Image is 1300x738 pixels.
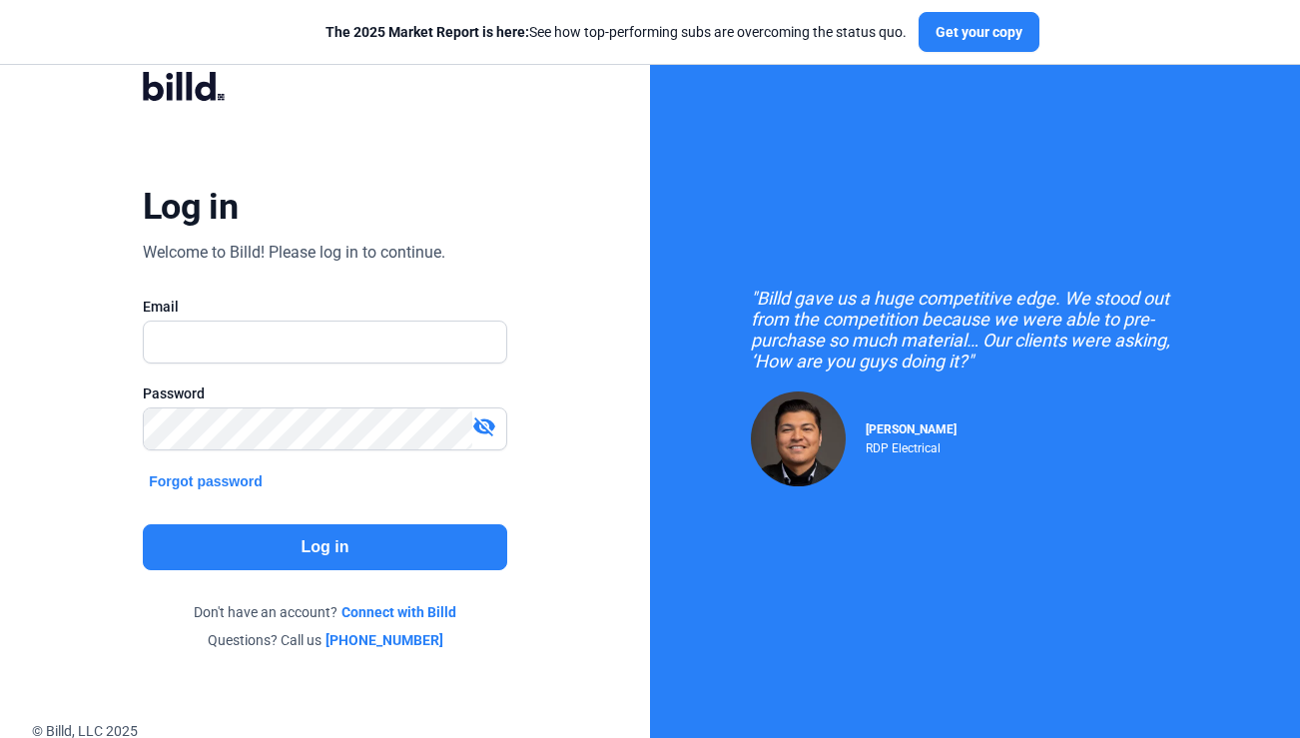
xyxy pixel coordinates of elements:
[472,414,496,438] mat-icon: visibility_off
[919,12,1039,52] button: Get your copy
[143,602,507,622] div: Don't have an account?
[751,391,846,486] img: Raul Pacheco
[143,185,238,229] div: Log in
[143,630,507,650] div: Questions? Call us
[143,297,507,317] div: Email
[143,524,507,570] button: Log in
[341,602,456,622] a: Connect with Billd
[325,22,907,42] div: See how top-performing subs are overcoming the status quo.
[143,241,445,265] div: Welcome to Billd! Please log in to continue.
[143,470,269,492] button: Forgot password
[866,422,957,436] span: [PERSON_NAME]
[751,288,1200,371] div: "Billd gave us a huge competitive edge. We stood out from the competition because we were able to...
[143,383,507,403] div: Password
[866,436,957,455] div: RDP Electrical
[325,630,443,650] a: [PHONE_NUMBER]
[325,24,529,40] span: The 2025 Market Report is here:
